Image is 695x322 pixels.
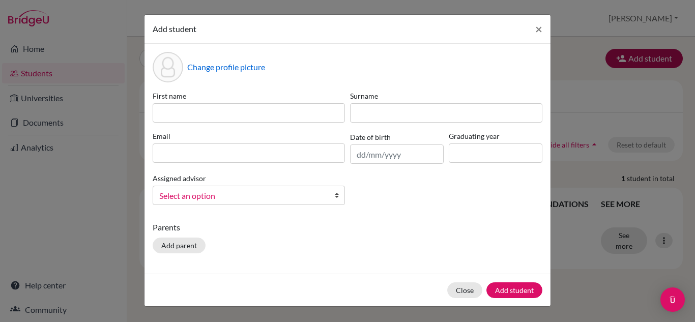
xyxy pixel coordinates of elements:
button: Add parent [153,238,206,253]
label: Email [153,131,345,141]
span: Select an option [159,189,325,202]
label: First name [153,91,345,101]
p: Parents [153,221,542,233]
button: Close [527,15,551,43]
label: Assigned advisor [153,173,206,184]
button: Close [447,282,482,298]
button: Add student [486,282,542,298]
label: Graduating year [449,131,542,141]
div: Open Intercom Messenger [660,287,685,312]
span: Add student [153,24,196,34]
span: × [535,21,542,36]
div: Profile picture [153,52,183,82]
label: Surname [350,91,542,101]
input: dd/mm/yyyy [350,144,444,164]
label: Date of birth [350,132,391,142]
